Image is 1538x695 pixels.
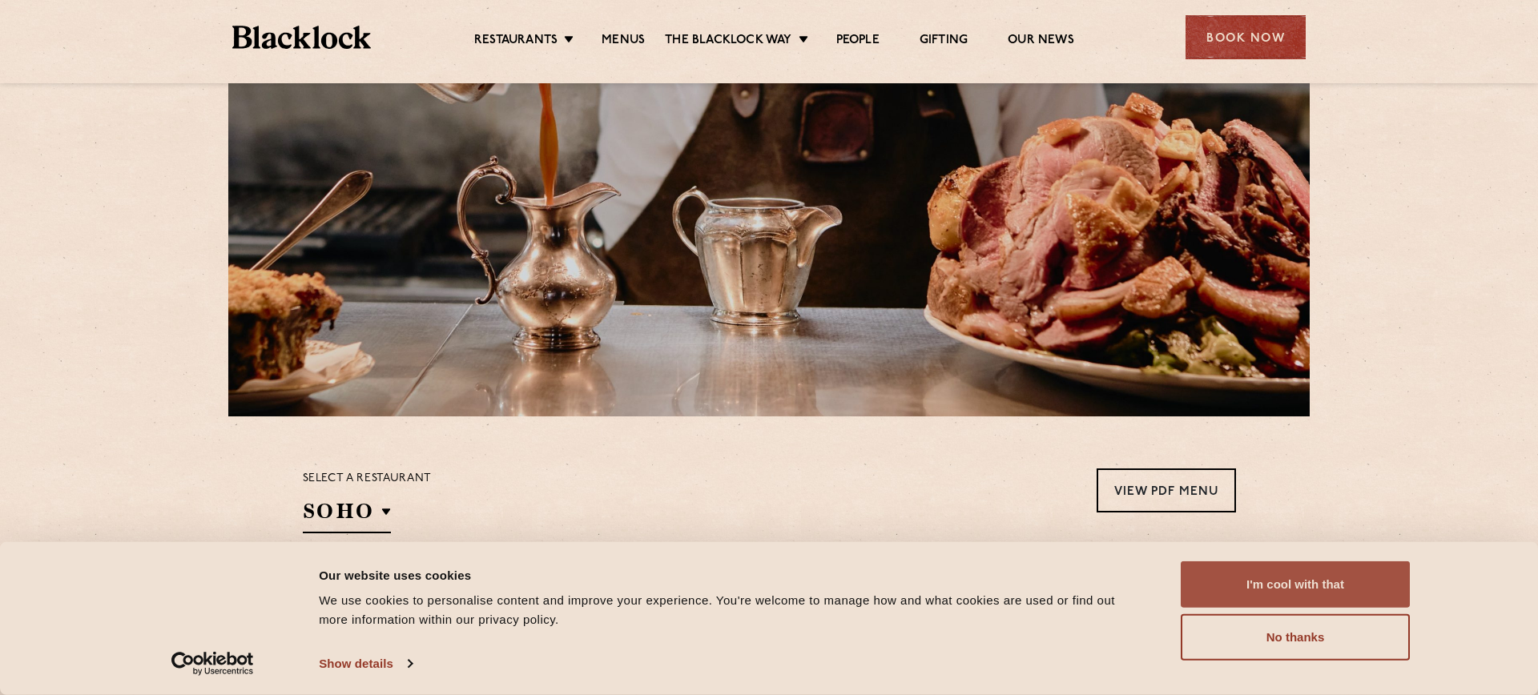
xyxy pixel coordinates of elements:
div: Our website uses cookies [319,565,1145,585]
div: We use cookies to personalise content and improve your experience. You're welcome to manage how a... [319,591,1145,629]
a: Gifting [920,33,968,50]
a: Usercentrics Cookiebot - opens in a new window [143,652,283,676]
a: The Blacklock Way [665,33,791,50]
div: Book Now [1186,15,1306,59]
button: No thanks [1181,614,1410,661]
img: BL_Textured_Logo-footer-cropped.svg [232,26,371,49]
a: Our News [1008,33,1074,50]
a: View PDF Menu [1097,468,1236,512]
a: Menus [602,33,645,50]
a: Restaurants [474,33,558,50]
p: Select a restaurant [303,468,432,489]
a: Show details [319,652,412,676]
a: People [836,33,880,50]
button: I'm cool with that [1181,561,1410,608]
h2: SOHO [303,497,391,533]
